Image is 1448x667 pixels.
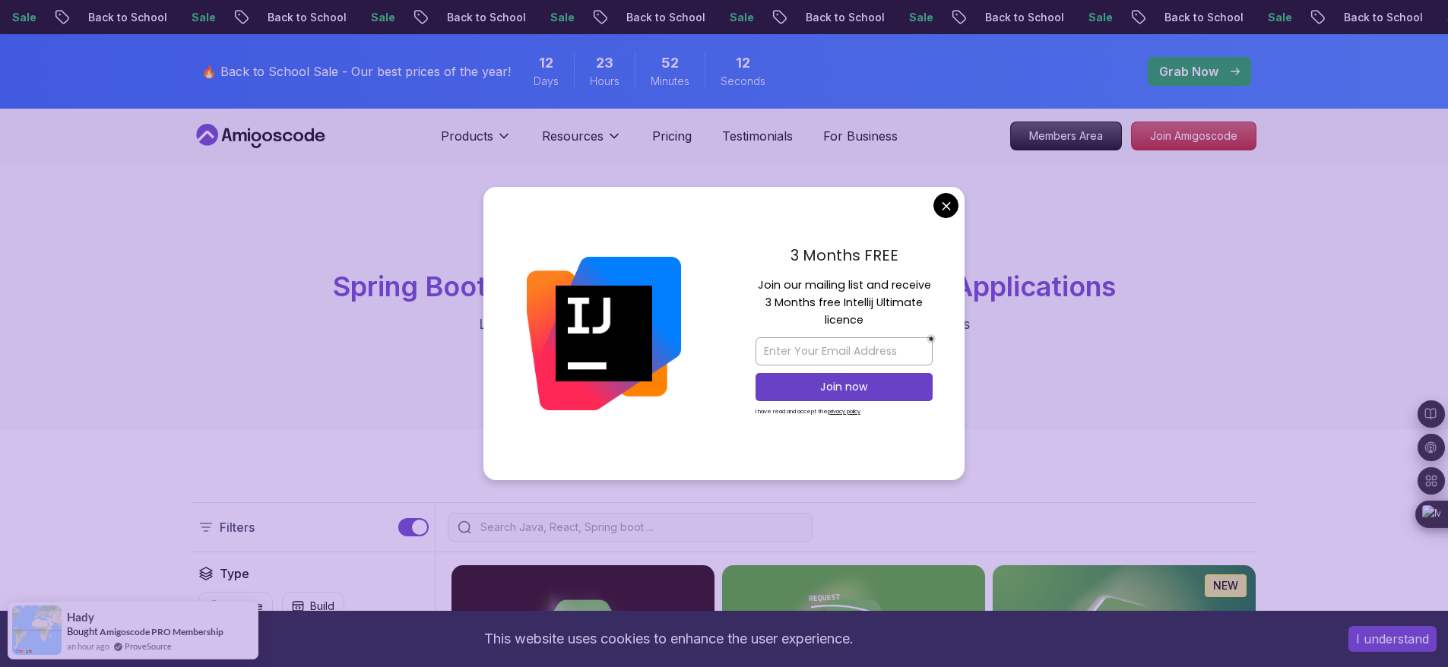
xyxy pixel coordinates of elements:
[67,611,94,624] span: Hady
[651,74,689,89] span: Minutes
[542,127,622,157] button: Resources
[39,10,142,25] p: Back to School
[1010,122,1122,150] a: Members Area
[1213,578,1238,593] p: NEW
[398,10,501,25] p: Back to School
[310,599,334,614] p: Build
[11,622,1326,656] div: This website uses cookies to enhance the user experience.
[680,10,729,25] p: Sale
[1039,10,1088,25] p: Sale
[1218,10,1267,25] p: Sale
[198,592,273,621] button: Course
[322,10,370,25] p: Sale
[652,127,692,145] a: Pricing
[736,52,750,74] span: 12 Seconds
[577,10,680,25] p: Back to School
[100,626,223,637] a: Amigoscode PRO Membership
[860,10,908,25] p: Sale
[596,52,613,74] span: 23 Hours
[1115,10,1218,25] p: Back to School
[722,127,793,145] a: Testimonials
[67,625,98,637] span: Bought
[142,10,191,25] p: Sale
[333,270,1116,303] span: Spring Boot Courses for Building Scalable Java Applications
[220,518,255,536] p: Filters
[1294,10,1398,25] p: Back to School
[282,592,344,621] button: Build
[1348,626,1437,652] button: Accept cookies
[441,127,493,145] p: Products
[125,640,172,653] a: ProveSource
[1159,62,1218,81] p: Grab Now
[501,10,550,25] p: Sale
[539,52,553,74] span: 12 Days
[227,599,263,614] p: Course
[1132,122,1256,150] p: Join Amigoscode
[220,564,249,583] h2: Type
[542,127,604,145] p: Resources
[201,62,511,81] p: 🔥 Back to School Sale - Our best prices of the year!
[590,74,619,89] span: Hours
[1398,10,1446,25] p: Sale
[469,314,980,356] p: Learn to build production-grade Java applications using Spring Boot. Includes REST APIs, database...
[218,10,322,25] p: Back to School
[12,605,62,655] img: provesource social proof notification image
[823,127,898,145] a: For Business
[1011,122,1121,150] p: Members Area
[756,10,860,25] p: Back to School
[721,74,765,89] span: Seconds
[661,52,679,74] span: 52 Minutes
[477,520,803,535] input: Search Java, React, Spring boot ...
[441,127,512,157] button: Products
[936,10,1039,25] p: Back to School
[534,74,559,89] span: Days
[67,640,109,653] span: an hour ago
[1131,122,1256,150] a: Join Amigoscode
